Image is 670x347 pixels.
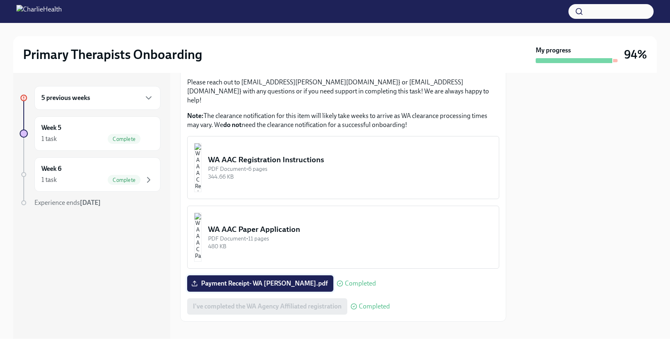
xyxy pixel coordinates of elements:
h6: 5 previous weeks [41,93,90,102]
label: Payment Receipt- WA [PERSON_NAME].pdf [187,275,333,292]
a: Week 51 taskComplete [20,116,161,151]
p: The clearance notification for this item will likely take weeks to arrive as WA clearance process... [187,111,499,129]
p: Please reach out to [EMAIL_ADDRESS][PERSON_NAME][DOMAIN_NAME]} or [EMAIL_ADDRESS][DOMAIN_NAME]} w... [187,78,499,105]
div: 1 task [41,175,57,184]
div: PDF Document • 11 pages [208,235,492,243]
img: WA AAC Paper Application [194,213,201,262]
div: 480 KB [208,243,492,250]
div: 344.66 KB [208,173,492,181]
div: WA AAC Paper Application [208,224,492,235]
span: Experience ends [34,199,101,206]
span: Complete [108,177,140,183]
span: Completed [345,280,376,287]
div: WA AAC Registration Instructions [208,154,492,165]
span: Complete [108,136,140,142]
h6: Week 6 [41,164,61,173]
div: 5 previous weeks [34,86,161,110]
h3: 94% [624,47,647,62]
h6: Week 5 [41,123,61,132]
div: PDF Document • 6 pages [208,165,492,173]
img: CharlieHealth [16,5,62,18]
img: WA AAC Registration Instructions [194,143,201,192]
button: WA AAC Registration InstructionsPDF Document•6 pages344.66 KB [187,136,499,199]
strong: Note: [187,112,204,120]
span: Completed [359,303,390,310]
strong: [DATE] [80,199,101,206]
strong: do not [223,121,242,129]
button: WA AAC Paper ApplicationPDF Document•11 pages480 KB [187,206,499,269]
a: Week 61 taskComplete [20,157,161,192]
h2: Primary Therapists Onboarding [23,46,202,63]
strong: My progress [536,46,571,55]
div: 1 task [41,134,57,143]
span: Payment Receipt- WA [PERSON_NAME].pdf [193,279,328,288]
